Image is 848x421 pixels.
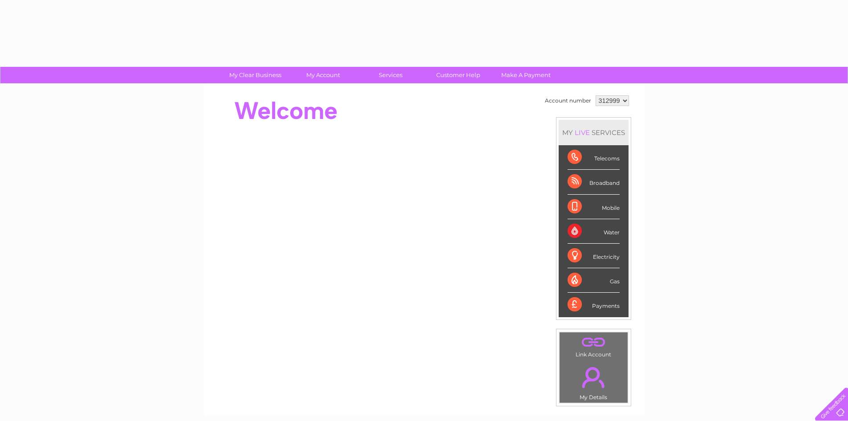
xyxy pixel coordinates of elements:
[489,67,563,83] a: Make A Payment
[568,268,620,293] div: Gas
[422,67,495,83] a: Customer Help
[568,170,620,194] div: Broadband
[562,362,625,393] a: .
[568,195,620,219] div: Mobile
[559,332,628,360] td: Link Account
[543,93,593,108] td: Account number
[286,67,360,83] a: My Account
[568,244,620,268] div: Electricity
[573,128,592,137] div: LIVE
[568,219,620,244] div: Water
[354,67,427,83] a: Services
[219,67,292,83] a: My Clear Business
[568,145,620,170] div: Telecoms
[559,120,629,145] div: MY SERVICES
[559,360,628,403] td: My Details
[568,293,620,317] div: Payments
[562,335,625,350] a: .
